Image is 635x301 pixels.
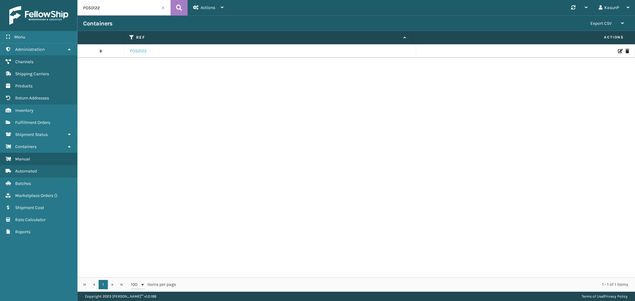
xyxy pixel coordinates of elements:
[15,120,50,125] span: Fulfillment Orders
[15,217,46,222] span: Rate Calculator
[85,292,156,301] p: Copyright 2023 [PERSON_NAME]™ v 1.0.188
[54,193,57,198] span: ( )
[15,193,53,198] span: Marketplace Orders
[15,83,33,89] span: Products
[590,21,612,26] span: Export CSV
[414,32,628,42] span: Actions
[15,181,31,186] span: Batches
[618,49,622,53] i: Edit
[15,47,45,52] span: Administration
[185,281,628,288] div: 1 - 1 of 1 items
[83,20,112,27] h3: Containers
[131,281,140,288] span: 100
[15,205,44,210] span: Shipment Cost
[15,59,33,64] span: Channels
[15,95,49,101] span: Return Addresses
[99,280,108,289] a: 1
[15,229,30,234] span: Reports
[582,292,628,301] div: |
[604,294,628,299] a: Privacy Policy
[130,48,147,54] a: PO50122
[9,6,68,25] img: logo
[15,108,33,113] span: Inventory
[15,132,48,137] span: Shipment Status
[582,294,603,299] a: Terms of Use
[15,156,30,162] span: Manual
[131,280,176,289] span: items per page
[625,49,629,53] i: Delete
[14,34,25,40] span: Menu
[136,35,401,40] label: Ref
[201,5,215,10] span: Actions
[15,144,37,149] span: Containers
[15,71,49,76] span: Shipping Carriers
[15,168,37,174] span: Automated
